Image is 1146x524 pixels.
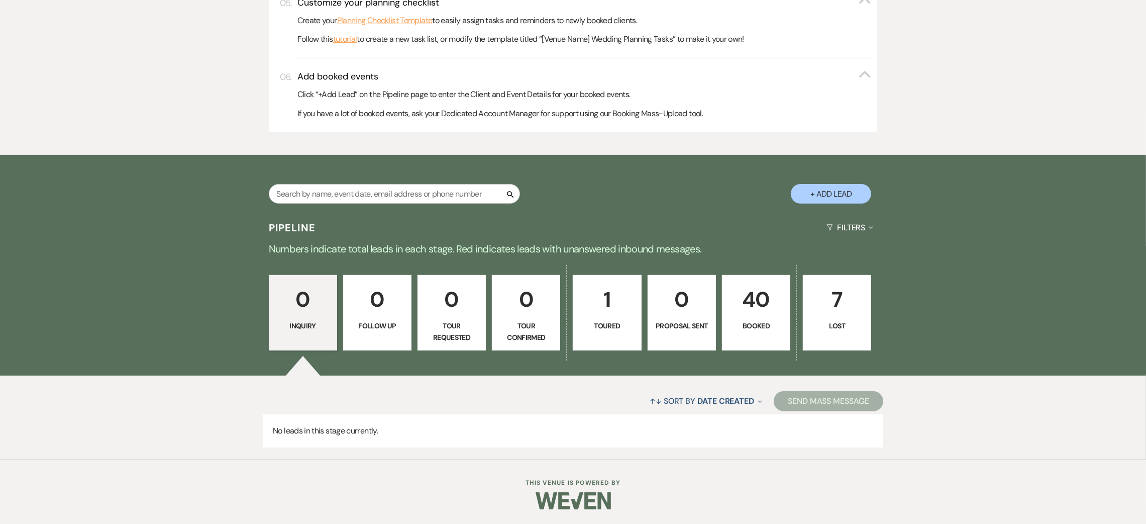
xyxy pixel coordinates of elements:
[297,14,872,27] p: Create your to easily assign tasks and reminders to newly booked clients.
[579,283,635,316] p: 1
[418,275,486,351] a: 0Tour Requested
[269,275,337,351] a: 0Inquiry
[424,320,479,343] p: Tour Requested
[650,396,662,406] span: ↑↓
[424,283,479,316] p: 0
[269,184,520,204] input: Search by name, event date, email address or phone number
[579,320,635,331] p: Toured
[722,275,790,351] a: 40Booked
[728,283,784,316] p: 40
[654,320,709,331] p: Proposal Sent
[337,14,433,27] a: Planning Checklist Template
[263,414,883,448] p: No leads in this stage currently.
[728,320,784,331] p: Booked
[774,391,883,411] button: Send Mass Message
[697,396,754,406] span: Date Created
[343,275,411,351] a: 0Follow Up
[269,221,316,235] h3: Pipeline
[803,275,871,351] a: 7Lost
[297,107,872,120] p: If you have a lot of booked events, ask your Dedicated Account Manager for support using our Book...
[350,283,405,316] p: 0
[297,88,872,101] p: Click “+Add Lead” on the Pipeline page to enter the Client and Event Details for your booked events.
[498,320,554,343] p: Tour Confirmed
[809,283,865,316] p: 7
[275,320,331,331] p: Inquiry
[492,275,560,351] a: 0Tour Confirmed
[333,33,357,46] a: tutorial
[212,241,935,257] p: Numbers indicate total leads in each stage. Red indicates leads with unanswered inbound messages.
[648,275,716,351] a: 0Proposal Sent
[297,33,872,46] p: Follow this to create a new task list, or modify the template titled “[Venue Name] Wedding Planni...
[646,388,766,414] button: Sort By Date Created
[536,483,611,518] img: Weven Logo
[809,320,865,331] p: Lost
[297,70,378,83] h3: Add booked events
[573,275,641,351] a: 1Toured
[791,184,871,204] button: + Add Lead
[297,70,872,83] button: Add booked events
[498,283,554,316] p: 0
[275,283,331,316] p: 0
[822,214,877,241] button: Filters
[350,320,405,331] p: Follow Up
[654,283,709,316] p: 0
